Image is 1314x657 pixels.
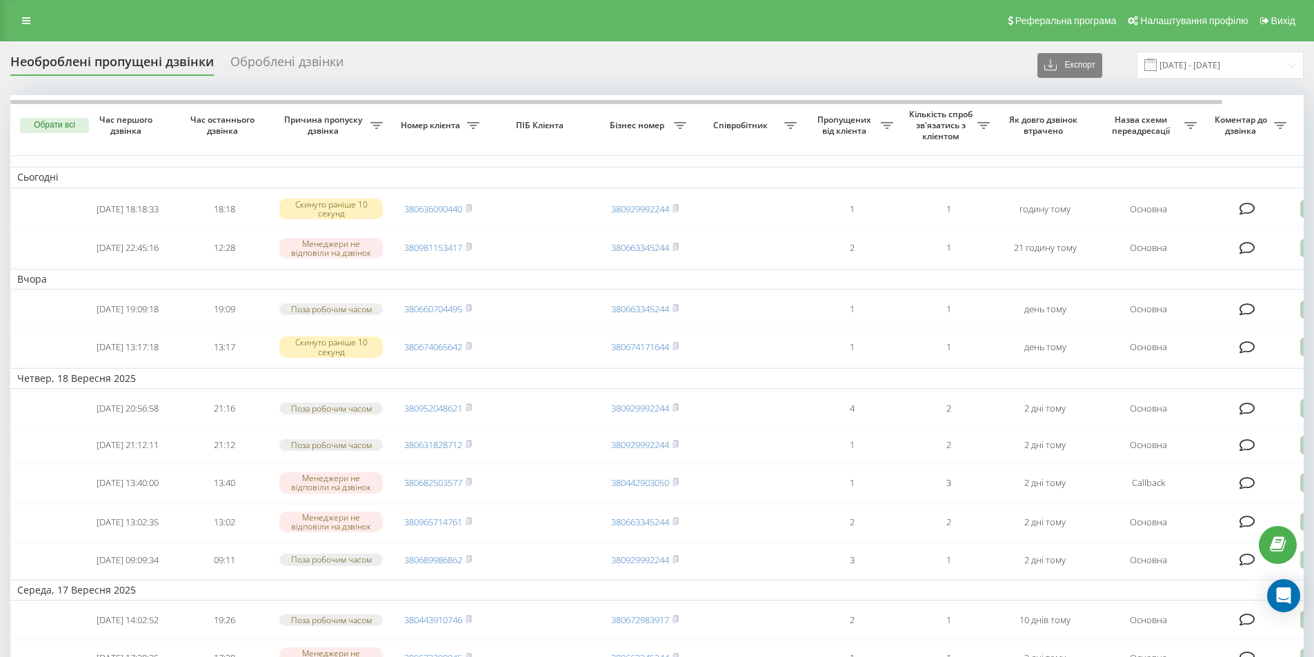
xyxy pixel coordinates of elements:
td: 1 [900,292,997,326]
td: 1 [804,329,900,365]
td: 1 [900,329,997,365]
td: 2 [804,603,900,637]
td: [DATE] 20:56:58 [79,392,176,425]
td: 2 дні тому [997,428,1093,462]
span: Номер клієнта [397,120,467,131]
button: Експорт [1037,53,1102,78]
td: [DATE] 22:45:16 [79,230,176,266]
td: 2 [900,392,997,425]
td: 1 [900,543,997,577]
span: ПІБ Клієнта [498,120,585,131]
a: 380663345244 [611,516,669,528]
div: Поза робочим часом [279,614,383,626]
td: 10 днів тому [997,603,1093,637]
td: 19:09 [176,292,272,326]
a: 380689986862 [404,554,462,566]
td: 12:28 [176,230,272,266]
td: 2 дні тому [997,543,1093,577]
td: 2 дні тому [997,504,1093,540]
td: 3 [804,543,900,577]
td: Основна [1093,428,1204,462]
div: Менеджери не відповіли на дзвінок [279,238,383,259]
span: Як довго дзвінок втрачено [1008,114,1082,136]
a: 380663345244 [611,241,669,254]
td: [DATE] 21:12:11 [79,428,176,462]
td: 21:16 [176,392,272,425]
a: 380663345244 [611,303,669,315]
td: 13:17 [176,329,272,365]
span: Бізнес номер [604,120,674,131]
td: 2 [804,230,900,266]
div: Скинуто раніше 10 секунд [279,336,383,357]
a: 380636090440 [404,203,462,215]
span: Причина пропуску дзвінка [279,114,370,136]
div: Скинуто раніше 10 секунд [279,199,383,219]
a: 380674171644 [611,341,669,353]
td: [DATE] 13:40:00 [79,465,176,501]
td: Основна [1093,603,1204,637]
td: Основна [1093,191,1204,228]
span: Кількість спроб зв'язатись з клієнтом [907,109,977,141]
a: 380981153417 [404,241,462,254]
td: [DATE] 09:09:34 [79,543,176,577]
div: Поза робочим часом [279,303,383,315]
span: Налаштування профілю [1140,15,1248,26]
td: 3 [900,465,997,501]
td: 1 [804,191,900,228]
span: Вихід [1271,15,1295,26]
td: 2 [900,428,997,462]
td: день тому [997,292,1093,326]
td: 1 [900,230,997,266]
td: 19:26 [176,603,272,637]
div: Менеджери не відповіли на дзвінок [279,472,383,493]
td: 21 годину тому [997,230,1093,266]
td: 2 дні тому [997,392,1093,425]
a: 380929992244 [611,203,669,215]
div: Open Intercom Messenger [1267,579,1300,612]
td: 1 [804,428,900,462]
td: 21:12 [176,428,272,462]
a: 380929992244 [611,438,669,451]
span: Час першого дзвінка [90,114,165,136]
td: 13:40 [176,465,272,501]
a: 380672983917 [611,614,669,626]
td: [DATE] 18:18:33 [79,191,176,228]
td: годину тому [997,191,1093,228]
td: Основна [1093,230,1204,266]
td: 1 [900,603,997,637]
a: 380660704495 [404,303,462,315]
td: 1 [900,191,997,228]
a: 380443910746 [404,614,462,626]
td: Основна [1093,329,1204,365]
td: 2 [900,504,997,540]
div: Оброблені дзвінки [230,54,344,76]
div: Менеджери не відповіли на дзвінок [279,512,383,532]
div: Необроблені пропущені дзвінки [10,54,214,76]
td: [DATE] 13:02:35 [79,504,176,540]
div: Поза робочим часом [279,554,383,565]
a: 380929992244 [611,554,669,566]
td: 18:18 [176,191,272,228]
div: Поза робочим часом [279,439,383,451]
a: 380631828712 [404,438,462,451]
a: 380965714761 [404,516,462,528]
span: Співробітник [700,120,784,131]
span: Пропущених від клієнта [810,114,881,136]
a: 380442903050 [611,476,669,489]
td: Callback [1093,465,1204,501]
a: 380952048621 [404,402,462,414]
td: 2 [804,504,900,540]
span: Реферальна програма [1015,15,1117,26]
a: 380929992244 [611,402,669,414]
a: 380674065642 [404,341,462,353]
a: 380682503577 [404,476,462,489]
td: 4 [804,392,900,425]
td: 1 [804,292,900,326]
td: 09:11 [176,543,272,577]
td: [DATE] 14:02:52 [79,603,176,637]
td: 13:02 [176,504,272,540]
td: [DATE] 19:09:18 [79,292,176,326]
td: Основна [1093,392,1204,425]
td: Основна [1093,504,1204,540]
button: Обрати всі [20,118,89,133]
